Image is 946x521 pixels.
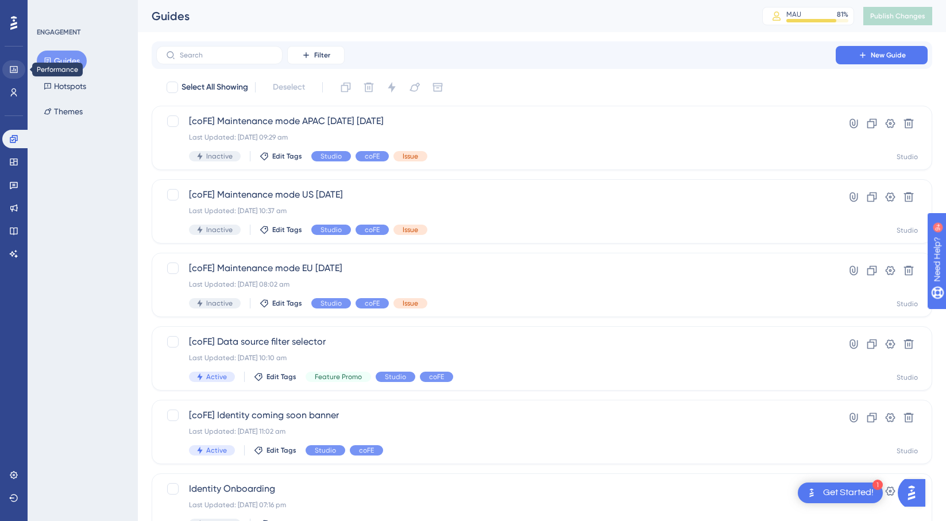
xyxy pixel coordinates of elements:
[403,299,418,308] span: Issue
[189,427,803,436] div: Last Updated: [DATE] 11:02 am
[260,299,302,308] button: Edit Tags
[260,225,302,234] button: Edit Tags
[365,152,380,161] span: coFE
[272,299,302,308] span: Edit Tags
[180,51,273,59] input: Search
[359,446,374,455] span: coFE
[37,76,93,97] button: Hotspots
[189,500,803,510] div: Last Updated: [DATE] 07:16 pm
[267,372,296,381] span: Edit Tags
[189,353,803,362] div: Last Updated: [DATE] 10:10 am
[254,446,296,455] button: Edit Tags
[871,51,906,60] span: New Guide
[872,480,883,490] div: 1
[321,225,342,234] span: Studio
[189,408,803,422] span: [coFE] Identity coming soon banner
[189,482,803,496] span: Identity Onboarding
[897,446,918,456] div: Studio
[37,28,80,37] div: ENGAGEMENT
[315,372,362,381] span: Feature Promo
[786,10,801,19] div: MAU
[272,225,302,234] span: Edit Tags
[870,11,925,21] span: Publish Changes
[897,152,918,161] div: Studio
[206,372,227,381] span: Active
[37,51,87,71] button: Guides
[897,226,918,235] div: Studio
[897,373,918,382] div: Studio
[273,80,305,94] span: Deselect
[206,446,227,455] span: Active
[189,114,803,128] span: [coFE] Maintenance mode APAC [DATE] [DATE]
[321,152,342,161] span: Studio
[152,8,733,24] div: Guides
[254,372,296,381] button: Edit Tags
[189,206,803,215] div: Last Updated: [DATE] 10:37 am
[315,446,336,455] span: Studio
[863,7,932,25] button: Publish Changes
[321,299,342,308] span: Studio
[189,261,803,275] span: [coFE] Maintenance mode EU [DATE]
[897,299,918,308] div: Studio
[823,487,874,499] div: Get Started!
[798,483,883,503] div: Open Get Started! checklist, remaining modules: 1
[267,446,296,455] span: Edit Tags
[189,188,803,202] span: [coFE] Maintenance mode US [DATE]
[189,335,803,349] span: [coFE] Data source filter selector
[262,77,315,98] button: Deselect
[365,225,380,234] span: coFE
[78,6,85,15] div: 9+
[189,133,803,142] div: Last Updated: [DATE] 09:29 am
[27,3,72,17] span: Need Help?
[429,372,444,381] span: coFE
[805,486,818,500] img: launcher-image-alternative-text
[836,46,928,64] button: New Guide
[287,46,345,64] button: Filter
[206,299,233,308] span: Inactive
[837,10,848,19] div: 81 %
[206,225,233,234] span: Inactive
[314,51,330,60] span: Filter
[37,101,90,122] button: Themes
[189,280,803,289] div: Last Updated: [DATE] 08:02 am
[403,225,418,234] span: Issue
[365,299,380,308] span: coFE
[385,372,406,381] span: Studio
[260,152,302,161] button: Edit Tags
[403,152,418,161] span: Issue
[272,152,302,161] span: Edit Tags
[182,80,248,94] span: Select All Showing
[206,152,233,161] span: Inactive
[898,476,932,510] iframe: UserGuiding AI Assistant Launcher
